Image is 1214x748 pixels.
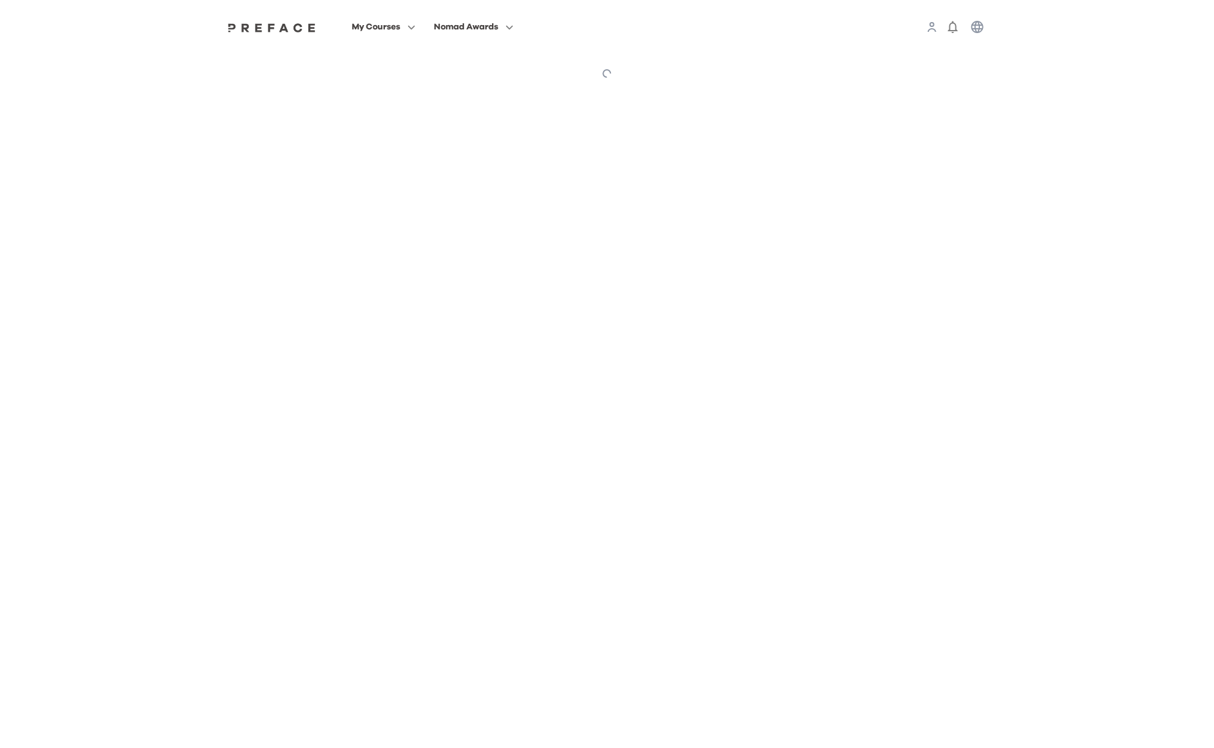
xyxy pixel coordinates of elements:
[348,19,419,35] button: My Courses
[225,23,319,32] img: Preface Logo
[430,19,517,35] button: Nomad Awards
[434,20,498,34] span: Nomad Awards
[225,22,319,32] a: Preface Logo
[352,20,400,34] span: My Courses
